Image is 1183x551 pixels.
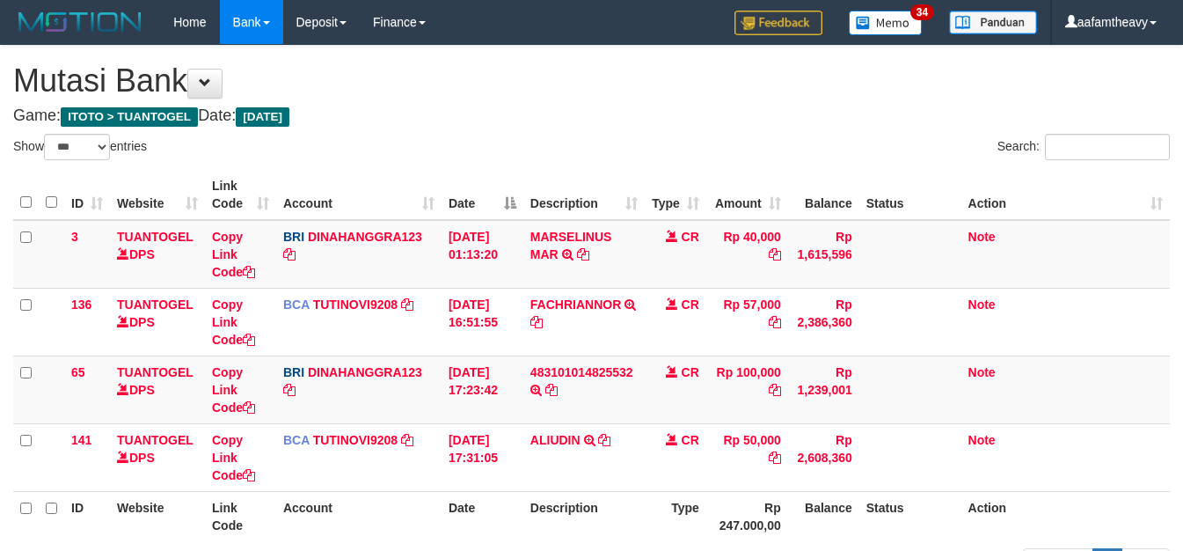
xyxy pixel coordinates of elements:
[706,220,788,289] td: Rp 40,000
[961,491,1170,541] th: Action
[13,134,147,160] label: Show entries
[788,170,859,220] th: Balance
[769,451,781,465] a: Copy Rp 50,000 to clipboard
[598,433,610,447] a: Copy ALIUDIN to clipboard
[401,298,413,312] a: Copy TUTINOVI9208 to clipboard
[1045,134,1170,160] input: Search:
[283,230,304,244] span: BRI
[545,383,558,397] a: Copy 483101014825532 to clipboard
[788,491,859,541] th: Balance
[706,288,788,356] td: Rp 57,000
[530,433,581,447] a: ALIUDIN
[734,11,822,35] img: Feedback.jpg
[682,433,699,447] span: CR
[530,298,621,312] a: FACHRIANNOR
[283,433,310,447] span: BCA
[682,230,699,244] span: CR
[968,298,996,312] a: Note
[212,298,255,347] a: Copy Link Code
[110,423,205,491] td: DPS
[769,247,781,261] a: Copy Rp 40,000 to clipboard
[530,315,543,329] a: Copy FACHRIANNOR to clipboard
[110,491,205,541] th: Website
[682,298,699,312] span: CR
[110,170,205,220] th: Website: activate to sort column ascending
[71,298,91,312] span: 136
[117,230,194,244] a: TUANTOGEL
[308,230,422,244] a: DINAHANGGRA123
[645,170,706,220] th: Type: activate to sort column ascending
[71,433,91,447] span: 141
[117,298,194,312] a: TUANTOGEL
[117,365,194,379] a: TUANTOGEL
[968,365,996,379] a: Note
[442,423,523,491] td: [DATE] 17:31:05
[997,134,1170,160] label: Search:
[64,491,110,541] th: ID
[706,356,788,423] td: Rp 100,000
[442,356,523,423] td: [DATE] 17:23:42
[859,491,961,541] th: Status
[13,63,1170,99] h1: Mutasi Bank
[968,433,996,447] a: Note
[212,433,255,482] a: Copy Link Code
[849,11,923,35] img: Button%20Memo.svg
[13,9,147,35] img: MOTION_logo.png
[769,315,781,329] a: Copy Rp 57,000 to clipboard
[645,491,706,541] th: Type
[313,433,398,447] a: TUTINOVI9208
[788,288,859,356] td: Rp 2,386,360
[530,230,612,261] a: MARSELINUS MAR
[117,433,194,447] a: TUANTOGEL
[71,230,78,244] span: 3
[205,491,276,541] th: Link Code
[577,247,589,261] a: Copy MARSELINUS MAR to clipboard
[788,356,859,423] td: Rp 1,239,001
[769,383,781,397] a: Copy Rp 100,000 to clipboard
[308,365,422,379] a: DINAHANGGRA123
[788,423,859,491] td: Rp 2,608,360
[313,298,398,312] a: TUTINOVI9208
[205,170,276,220] th: Link Code: activate to sort column ascending
[706,170,788,220] th: Amount: activate to sort column ascending
[276,491,442,541] th: Account
[442,170,523,220] th: Date: activate to sort column descending
[283,298,310,312] span: BCA
[71,365,85,379] span: 65
[968,230,996,244] a: Note
[212,230,255,279] a: Copy Link Code
[212,365,255,415] a: Copy Link Code
[910,4,934,20] span: 34
[283,383,296,397] a: Copy DINAHANGGRA123 to clipboard
[110,288,205,356] td: DPS
[523,170,645,220] th: Description: activate to sort column ascending
[682,365,699,379] span: CR
[949,11,1037,34] img: panduan.png
[442,288,523,356] td: [DATE] 16:51:55
[530,365,633,379] a: 483101014825532
[788,220,859,289] td: Rp 1,615,596
[442,491,523,541] th: Date
[44,134,110,160] select: Showentries
[110,356,205,423] td: DPS
[706,423,788,491] td: Rp 50,000
[64,170,110,220] th: ID: activate to sort column ascending
[706,491,788,541] th: Rp 247.000,00
[110,220,205,289] td: DPS
[859,170,961,220] th: Status
[61,107,198,127] span: ITOTO > TUANTOGEL
[961,170,1170,220] th: Action: activate to sort column ascending
[442,220,523,289] td: [DATE] 01:13:20
[283,247,296,261] a: Copy DINAHANGGRA123 to clipboard
[401,433,413,447] a: Copy TUTINOVI9208 to clipboard
[276,170,442,220] th: Account: activate to sort column ascending
[236,107,289,127] span: [DATE]
[523,491,645,541] th: Description
[283,365,304,379] span: BRI
[13,107,1170,125] h4: Game: Date:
